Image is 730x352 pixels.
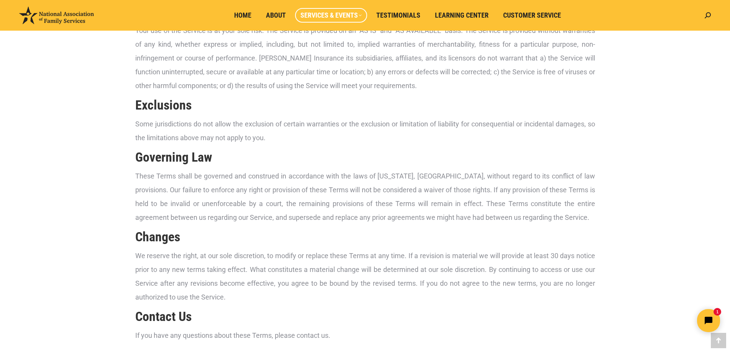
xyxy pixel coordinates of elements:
p: Your use of the Service is at your sole risk. The Service is provided on an “AS IS” and “AS AVAIL... [135,24,595,93]
p: Some jurisdictions do not allow the exclusion of certain warranties or the exclusion or limitatio... [135,117,595,145]
iframe: Tidio Chat [595,303,727,339]
img: National Association of Family Services [19,7,94,24]
p: We reserve the right, at our sole discretion, to modify or replace these Terms at any time. If a ... [135,249,595,304]
a: Customer Service [498,8,566,23]
a: About [261,8,291,23]
a: Home [229,8,257,23]
span: Services & Events [300,11,362,20]
span: Testimonials [376,11,420,20]
h2: Contact Us [135,308,595,325]
span: Learning Center [435,11,489,20]
span: Home [234,11,251,20]
p: If you have any questions about these Terms, please contact us. [135,329,595,342]
h2: Governing Law [135,149,595,165]
p: These Terms shall be governed and construed in accordance with the laws of [US_STATE], [GEOGRAPHI... [135,169,595,224]
h2: Exclusions [135,97,595,113]
a: Testimonials [371,8,426,23]
a: Learning Center [430,8,494,23]
span: Customer Service [503,11,561,20]
span: About [266,11,286,20]
h2: Changes [135,228,595,245]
